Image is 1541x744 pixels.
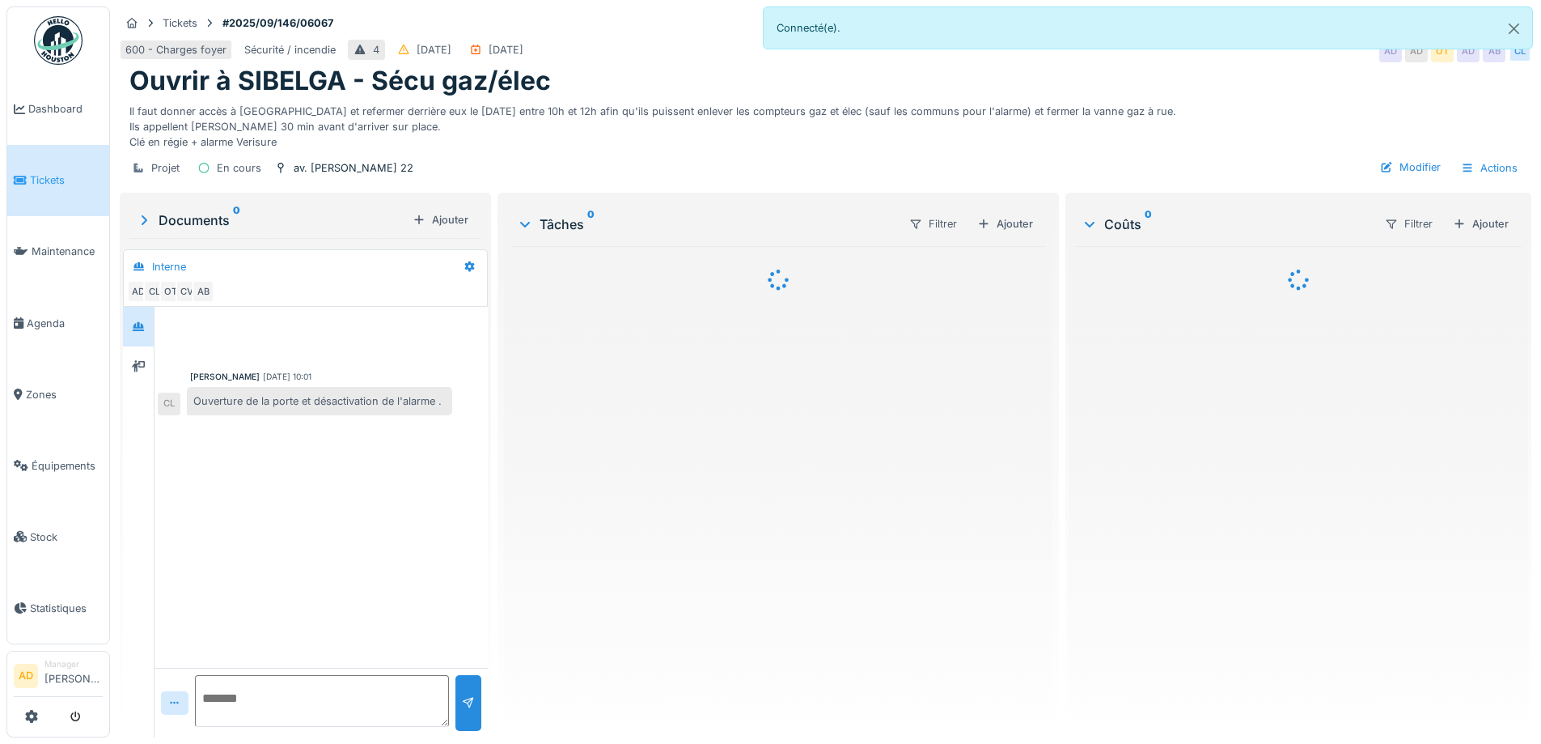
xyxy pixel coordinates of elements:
[1378,212,1440,236] div: Filtrer
[34,16,83,65] img: Badge_color-CXgf-gQk.svg
[163,15,197,31] div: Tickets
[587,215,595,234] sup: 0
[217,160,261,176] div: En cours
[7,145,109,216] a: Tickets
[14,664,38,688] li: AD
[1405,40,1428,62] div: AD
[7,216,109,287] a: Maintenance
[971,213,1039,235] div: Ajouter
[1454,156,1525,180] div: Actions
[294,160,413,176] div: av. [PERSON_NAME] 22
[1457,40,1480,62] div: AD
[7,572,109,644] a: Statistiques
[26,387,103,402] span: Zones
[763,6,1534,49] div: Connecté(e).
[489,42,523,57] div: [DATE]
[233,210,240,230] sup: 0
[7,501,109,572] a: Stock
[127,280,150,303] div: AD
[158,393,180,415] div: CL
[244,42,336,57] div: Sécurité / incendie
[902,212,964,236] div: Filtrer
[32,244,103,259] span: Maintenance
[1374,156,1447,178] div: Modifier
[406,209,475,231] div: Ajouter
[152,259,186,274] div: Interne
[136,210,406,230] div: Documents
[1446,213,1515,235] div: Ajouter
[373,42,379,57] div: 4
[30,601,103,616] span: Statistiques
[1496,7,1532,50] button: Close
[44,658,103,670] div: Manager
[176,280,198,303] div: CV
[7,430,109,501] a: Équipements
[129,66,551,96] h1: Ouvrir à SIBELGA - Sécu gaz/élec
[7,74,109,145] a: Dashboard
[44,658,103,693] li: [PERSON_NAME]
[192,280,214,303] div: AB
[28,101,103,117] span: Dashboard
[1379,40,1402,62] div: AD
[216,15,340,31] strong: #2025/09/146/06067
[159,280,182,303] div: OT
[27,316,103,331] span: Agenda
[32,458,103,474] span: Équipements
[417,42,451,57] div: [DATE]
[517,215,895,234] div: Tâches
[30,172,103,188] span: Tickets
[1483,40,1505,62] div: AB
[1082,215,1371,234] div: Coûts
[125,42,226,57] div: 600 - Charges foyer
[1509,40,1531,62] div: CL
[190,371,260,383] div: [PERSON_NAME]
[263,371,311,383] div: [DATE] 10:01
[187,387,452,415] div: Ouverture de la porte et désactivation de l'alarme .
[7,287,109,359] a: Agenda
[151,160,180,176] div: Projet
[7,359,109,430] a: Zones
[129,97,1522,151] div: Il faut donner accès à [GEOGRAPHIC_DATA] et refermer derrière eux le [DATE] entre 10h et 12h afin...
[1431,40,1454,62] div: OT
[30,529,103,545] span: Stock
[1145,215,1152,234] sup: 0
[143,280,166,303] div: CL
[14,658,103,697] a: AD Manager[PERSON_NAME]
